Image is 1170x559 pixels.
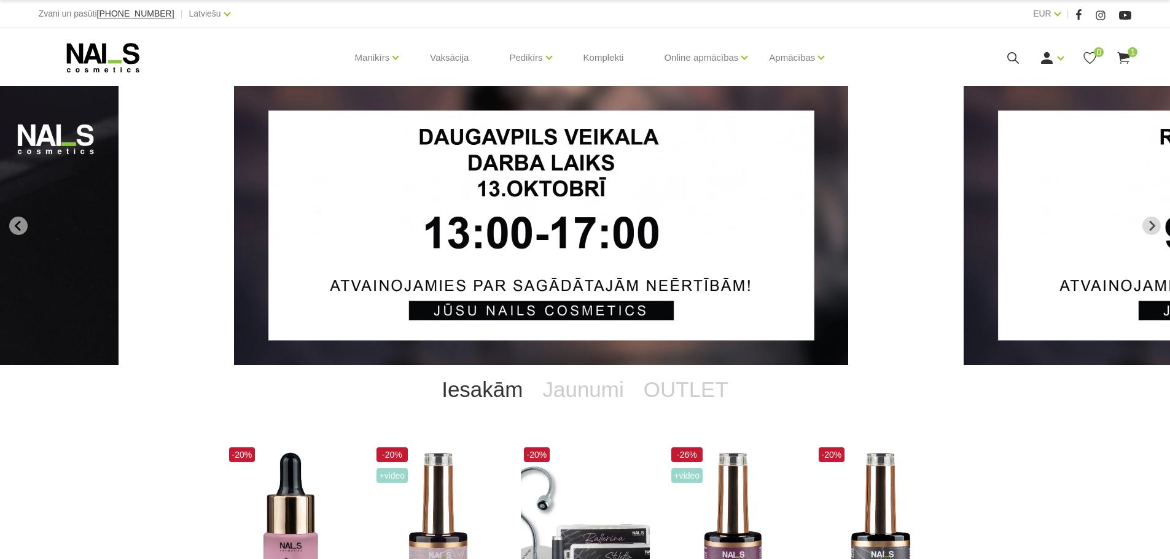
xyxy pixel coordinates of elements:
[1128,47,1137,57] span: 1
[355,33,390,82] a: Manikīrs
[1082,50,1098,66] a: 0
[376,447,408,462] span: -20%
[574,28,634,87] a: Komplekti
[1116,50,1131,66] a: 1
[509,33,542,82] a: Pedikīrs
[524,447,550,462] span: -20%
[1142,217,1161,235] button: Next slide
[819,447,845,462] span: -20%
[234,86,936,365] li: 1 of 13
[229,447,255,462] span: -20%
[634,365,738,414] a: OUTLET
[769,33,815,82] a: Apmācības
[189,6,221,21] a: Latviešu
[532,365,633,414] a: Jaunumi
[1094,47,1104,57] span: 0
[376,468,408,483] span: +Video
[671,447,703,462] span: -26%
[97,9,174,18] a: [PHONE_NUMBER]
[671,468,703,483] span: +Video
[181,6,183,21] span: |
[664,33,738,82] a: Online apmācības
[39,6,174,21] div: Zvani un pasūti
[432,365,532,414] a: Iesakām
[1067,6,1069,21] span: |
[9,217,28,235] button: Go to last slide
[1033,6,1051,21] a: EUR
[420,28,478,87] a: Vaksācija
